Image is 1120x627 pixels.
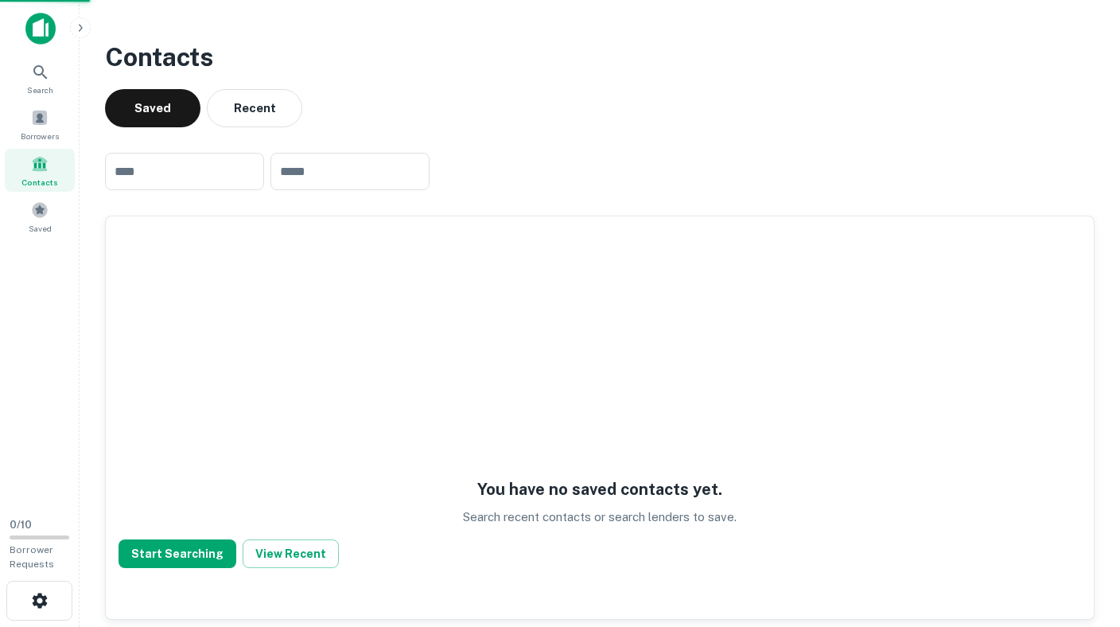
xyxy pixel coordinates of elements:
span: Search [27,84,53,96]
button: View Recent [243,539,339,568]
a: Contacts [5,149,75,192]
a: Search [5,56,75,99]
span: Saved [29,222,52,235]
span: Contacts [21,176,58,189]
h5: You have no saved contacts yet. [477,477,722,501]
span: Borrower Requests [10,544,54,570]
button: Recent [207,89,302,127]
img: capitalize-icon.png [25,13,56,45]
button: Saved [105,89,200,127]
button: Start Searching [119,539,236,568]
span: Borrowers [21,130,59,142]
a: Borrowers [5,103,75,146]
iframe: Chat Widget [1040,449,1120,525]
h3: Contacts [105,38,1095,76]
a: Saved [5,195,75,238]
span: 0 / 10 [10,519,32,531]
p: Search recent contacts or search lenders to save. [463,508,737,527]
